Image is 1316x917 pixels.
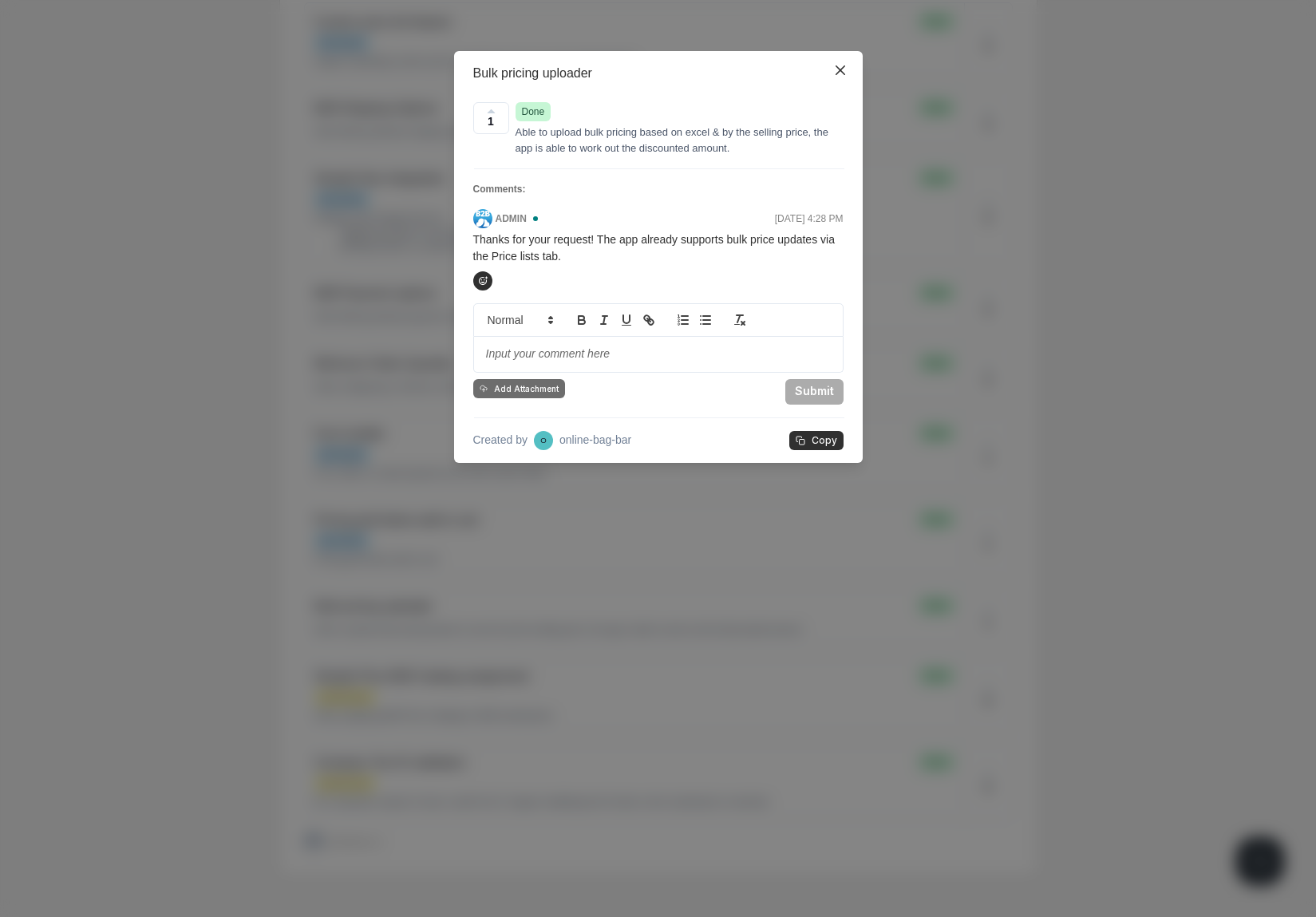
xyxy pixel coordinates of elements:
button: Close [828,57,853,83]
p: Thanks for your request! The app already supports bulk price updates via the Price lists tab. [473,231,844,265]
p: [DATE] 4:28 PM [775,211,844,226]
button: Add reaction [473,271,492,291]
p: 1 [488,113,494,130]
p: ADMIN [496,211,527,226]
p: online-bag-bar [559,432,631,449]
p: Able to upload bulk pricing based on excel & by the selling price, the app is able to work out th... [516,125,844,156]
span: Done [522,106,545,117]
p: Bulk pricing uploader [473,64,592,83]
img: B2B Wholesale Tools [473,209,492,228]
p: Created by [473,432,528,449]
p: Copy [812,435,837,446]
div: online-bag-bar [540,437,546,445]
button: Submit [785,379,844,405]
button: Add Attachment [473,379,565,398]
p: Comments: [473,182,844,196]
button: copy-guid-URL [789,431,844,450]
